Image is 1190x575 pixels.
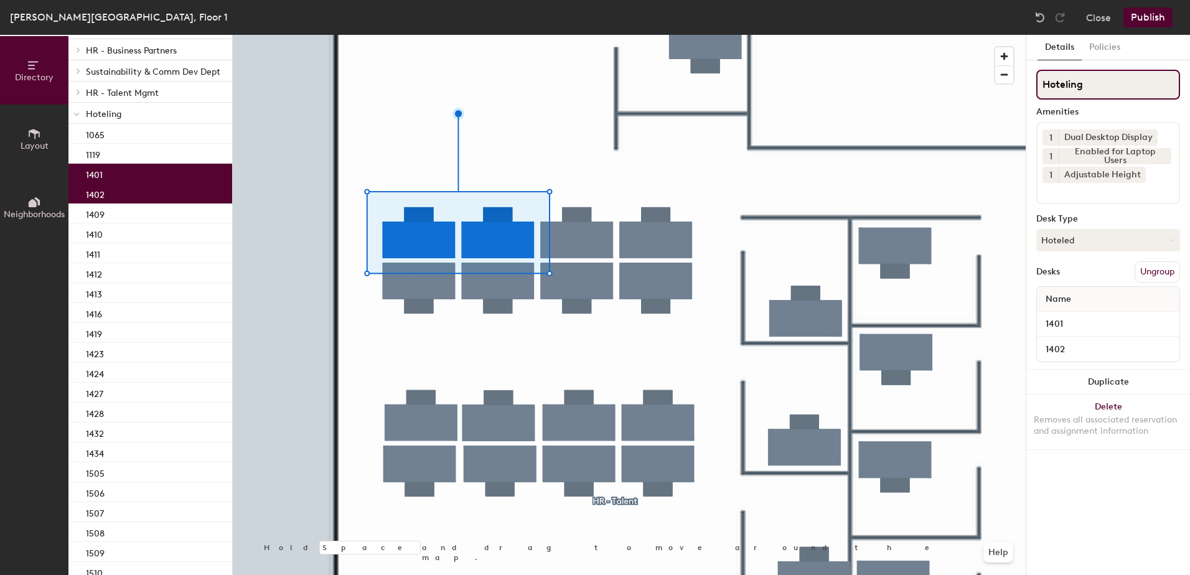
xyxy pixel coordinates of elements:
[1026,370,1190,395] button: Duplicate
[86,109,121,119] span: Hoteling
[4,209,65,220] span: Neighborhoods
[1038,35,1082,60] button: Details
[1036,107,1180,117] div: Amenities
[86,365,104,380] p: 1424
[1135,261,1180,283] button: Ungroup
[86,425,104,439] p: 1432
[1049,131,1052,144] span: 1
[86,465,105,479] p: 1505
[21,141,49,151] span: Layout
[86,146,100,161] p: 1119
[1049,169,1052,182] span: 1
[1059,167,1146,183] div: Adjustable Height
[1036,229,1180,251] button: Hoteled
[1049,150,1052,163] span: 1
[86,45,177,56] span: HR - Business Partners
[86,325,102,340] p: 1419
[86,445,104,459] p: 1434
[1086,7,1111,27] button: Close
[983,543,1013,563] button: Help
[86,226,103,240] p: 1410
[1042,129,1059,146] button: 1
[86,306,102,320] p: 1416
[86,345,104,360] p: 1423
[86,545,105,559] p: 1509
[86,286,102,300] p: 1413
[86,505,104,519] p: 1507
[86,246,100,260] p: 1411
[1036,267,1060,277] div: Desks
[1042,148,1059,164] button: 1
[1039,316,1177,333] input: Unnamed desk
[1039,340,1177,358] input: Unnamed desk
[86,206,105,220] p: 1409
[86,485,105,499] p: 1506
[86,525,105,539] p: 1508
[1036,214,1180,224] div: Desk Type
[1039,288,1077,311] span: Name
[1123,7,1173,27] button: Publish
[1059,129,1158,146] div: Dual Desktop Display
[86,385,103,400] p: 1427
[1042,167,1059,183] button: 1
[86,166,103,180] p: 1401
[1026,395,1190,449] button: DeleteRemoves all associated reservation and assignment information
[1034,11,1046,24] img: Undo
[10,9,228,25] div: [PERSON_NAME][GEOGRAPHIC_DATA], Floor 1
[86,405,104,419] p: 1428
[86,67,220,77] span: Sustainability & Comm Dev Dept
[86,88,159,98] span: HR - Talent Mgmt
[1034,414,1183,437] div: Removes all associated reservation and assignment information
[86,126,105,141] p: 1065
[1054,11,1066,24] img: Redo
[1059,148,1171,164] div: Enabled for Laptop Users
[15,72,54,83] span: Directory
[86,266,102,280] p: 1412
[1082,35,1128,60] button: Policies
[86,186,105,200] p: 1402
